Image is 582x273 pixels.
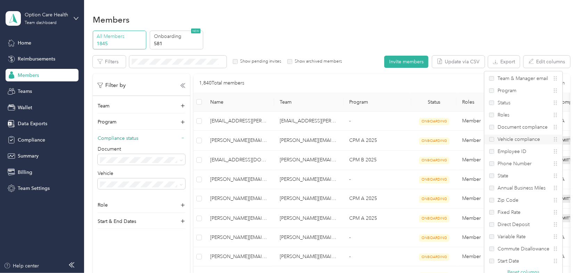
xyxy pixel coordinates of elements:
[489,247,494,251] input: Commute Disallowance
[344,170,411,189] td: -
[457,151,526,170] td: Member
[18,152,39,160] span: Summary
[411,170,457,189] td: ONBOARDING
[205,247,274,266] td: christina.nurse@optioncare.com
[210,234,269,241] span: [PERSON_NAME][EMAIL_ADDRESS][PERSON_NAME][DOMAIN_NAME]
[498,257,519,265] span: Start Date
[274,93,344,112] th: Team
[25,11,68,18] div: Option Care Health
[489,113,494,118] input: Roles
[489,234,494,239] input: Variable Rate
[205,170,274,189] td: amanda.richardson@optioncare.com
[210,156,269,164] span: [EMAIL_ADDRESS][DOMAIN_NAME]
[97,33,144,40] p: All Members
[344,209,411,228] td: CPM A 2025
[18,88,32,95] span: Teams
[98,145,185,153] p: Document
[498,111,509,119] span: Roles
[154,33,201,40] p: Onboarding
[93,56,126,68] button: Filters
[210,253,269,260] span: [PERSON_NAME][EMAIL_ADDRESS][DOMAIN_NAME]
[457,228,526,247] td: Member
[205,93,274,112] th: Name
[18,39,31,47] span: Home
[344,228,411,247] td: -
[210,99,269,105] span: Name
[25,21,57,25] div: Team dashboard
[498,160,532,167] span: Phone Number
[18,104,32,111] span: Wallet
[419,137,449,145] span: ONBOARDING
[205,112,274,131] td: aarika.garcia@optioncare.com
[18,120,47,127] span: Data Exports
[543,234,582,273] iframe: Everlance-gr Chat Button Frame
[205,189,274,209] td: barbara.mcnulty@optioncare.com
[18,55,55,63] span: Reimbursements
[205,131,274,150] td: alexandra.payne@optioncare.com
[411,209,457,228] td: ONBOARDING
[274,170,344,189] td: amanda.richardson@optioncare.com
[4,262,39,270] button: Help center
[419,176,449,183] span: ONBOARDING
[457,131,526,150] td: Member
[98,102,109,110] p: Team
[419,234,449,242] span: ONBOARDING
[274,151,344,170] td: robert.zarnowski@optioncare.com
[457,93,526,112] th: Roles
[205,151,274,170] td: alyisar.bittar@optioncare.com
[411,131,457,150] td: ONBOARDING
[18,169,32,176] span: Billing
[18,72,39,79] span: Members
[489,186,494,191] input: Annual Business Miles
[411,189,457,209] td: ONBOARDING
[274,112,344,131] td: aarika.garcia@optioncare.com
[457,209,526,228] td: Member
[498,172,508,179] span: State
[210,176,269,183] span: [PERSON_NAME][EMAIL_ADDRESS][PERSON_NAME][DOMAIN_NAME]
[419,118,449,125] span: ONBOARDING
[489,161,494,166] input: Phone Number
[488,56,520,68] button: Export
[199,79,244,87] p: 1,840 Total members
[411,151,457,170] td: ONBOARDING
[205,228,274,247] td: bridgett.stephen@optioncare.com
[498,184,546,192] span: Annual Business Miles
[498,123,548,131] span: Document compliance
[154,40,201,47] p: 581
[498,87,516,94] span: Program
[457,189,526,209] td: Member
[498,245,549,252] span: Commute Disallowance
[98,201,108,209] p: Role
[498,209,520,216] span: Fixed Rate
[98,135,138,142] p: Compliance status
[457,112,526,131] td: Member
[344,112,411,131] td: -
[419,195,449,203] span: ONBOARDING
[419,157,449,164] span: ONBOARDING
[411,228,457,247] td: ONBOARDING
[489,210,494,215] input: Fixed Rate
[191,29,200,33] span: NEW
[292,58,342,65] label: Show archived members
[498,233,526,240] span: Variable Rate
[498,148,526,155] span: Employee ID
[489,149,494,154] input: Employee ID
[210,215,269,222] span: [PERSON_NAME][EMAIL_ADDRESS][PERSON_NAME][DOMAIN_NAME]
[274,131,344,150] td: viola.winston@optioncare.com
[489,137,494,142] input: Vehicle compliance
[411,247,457,266] td: ONBOARDING
[489,174,494,178] input: State
[498,99,510,106] span: Status
[489,125,494,130] input: Document compliance
[98,170,185,177] p: Vehicle
[524,56,570,68] button: Edit columns
[93,16,130,23] h1: Members
[98,218,136,225] p: Start & End Dates
[344,189,411,209] td: CPM A 2025
[489,88,494,93] input: Program
[344,93,411,112] th: Program
[498,75,548,82] span: Team & Manager email
[238,58,281,65] label: Show pending invites
[411,112,457,131] td: ONBOARDING
[344,131,411,150] td: CPM A 2025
